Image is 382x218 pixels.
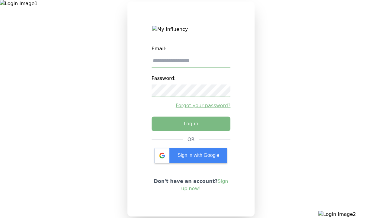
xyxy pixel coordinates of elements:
[152,117,231,131] button: Log in
[152,72,231,84] label: Password:
[152,178,231,192] p: Don't have an account?
[178,153,219,158] span: Sign in with Google
[318,211,382,218] img: Login Image2
[155,148,227,163] div: Sign in with Google
[152,102,231,109] a: Forgot your password?
[152,26,230,33] img: My Influency
[152,43,231,55] label: Email:
[188,136,195,143] div: OR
